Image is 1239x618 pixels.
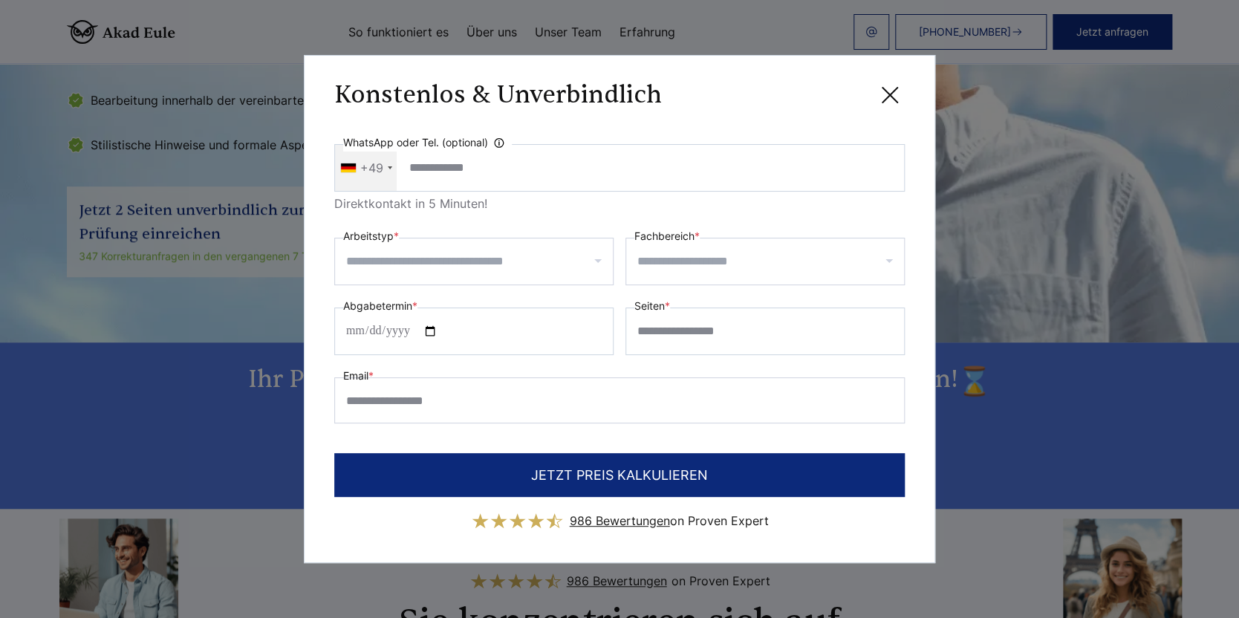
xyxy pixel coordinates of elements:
label: Abgabetermin [343,297,417,315]
span: 986 Bewertungen [570,513,670,528]
div: Telephone country code [335,145,397,191]
label: WhatsApp oder Tel. (optional) [343,134,512,152]
h3: Konstenlos & Unverbindlich [334,80,662,110]
label: Seiten [634,297,670,315]
div: on Proven Expert [570,509,769,533]
label: Arbeitstyp [343,227,399,245]
div: Direktkontakt in 5 Minuten! [334,192,905,215]
div: +49 [360,156,383,180]
label: Fachbereich [634,227,700,245]
button: JETZT PREIS KALKULIEREN [334,453,905,497]
label: Email [343,367,374,385]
